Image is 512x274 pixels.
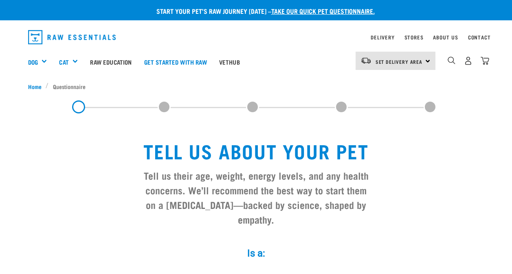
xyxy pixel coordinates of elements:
span: Home [28,82,42,91]
nav: dropdown navigation [22,27,491,48]
img: van-moving.png [360,57,371,64]
a: Stores [404,36,424,39]
a: Delivery [371,36,394,39]
label: Is a: [134,246,378,261]
a: About Us [433,36,458,39]
a: Dog [28,57,38,67]
a: Cat [59,57,68,67]
img: home-icon@2x.png [481,57,489,65]
a: take our quick pet questionnaire. [271,9,375,13]
h1: Tell us about your pet [141,139,372,161]
nav: breadcrumbs [28,82,484,91]
a: Vethub [213,46,246,78]
span: Set Delivery Area [376,60,423,63]
a: Home [28,82,46,91]
img: Raw Essentials Logo [28,30,116,44]
img: user.png [464,57,472,65]
a: Get started with Raw [138,46,213,78]
a: Contact [468,36,491,39]
h3: Tell us their age, weight, energy levels, and any health concerns. We’ll recommend the best way t... [141,168,372,226]
img: home-icon-1@2x.png [448,57,455,64]
a: Raw Education [84,46,138,78]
